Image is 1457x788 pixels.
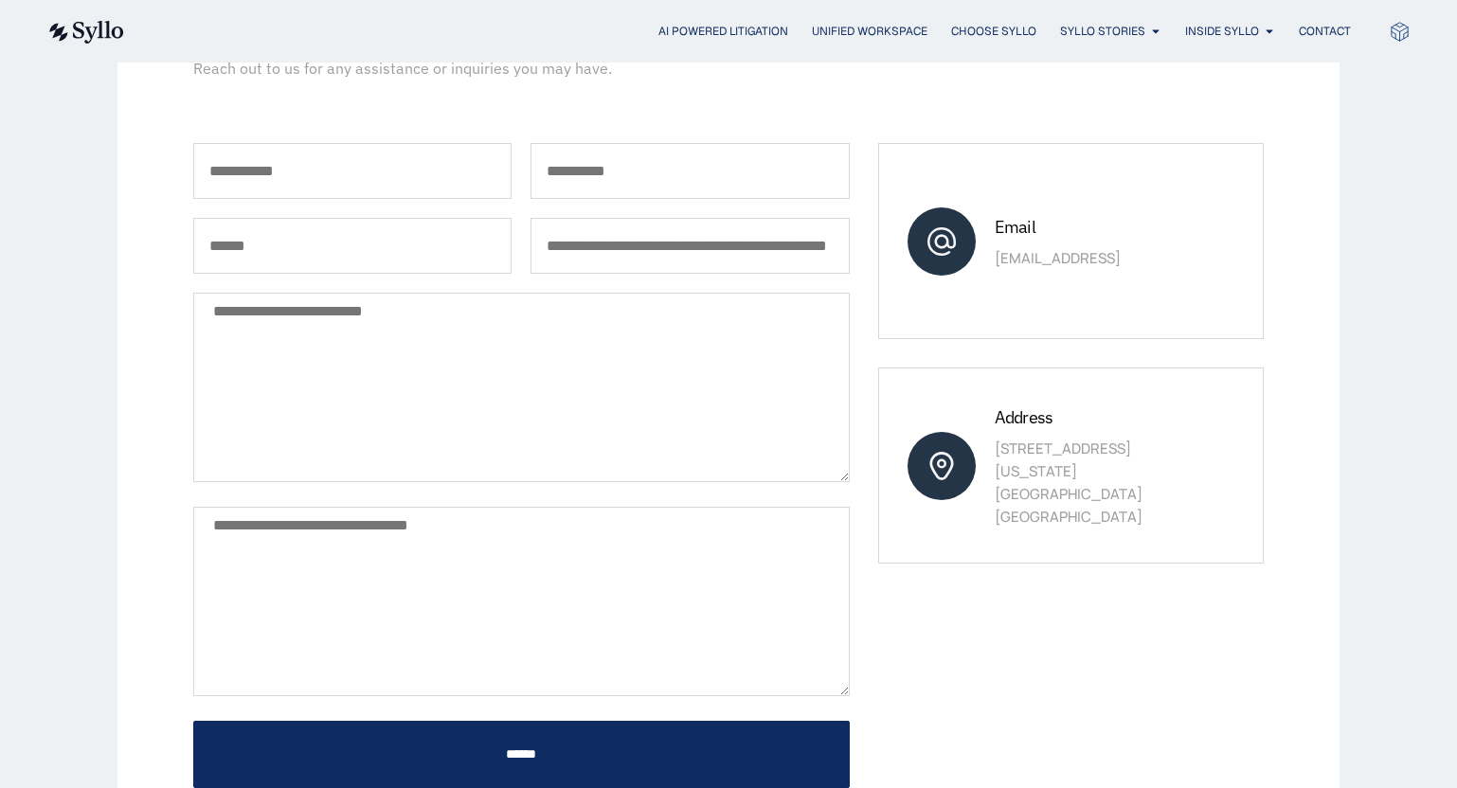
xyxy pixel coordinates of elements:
a: Choose Syllo [951,23,1036,40]
img: syllo [46,21,124,44]
nav: Menu [162,23,1351,41]
a: Contact [1299,23,1351,40]
p: Reach out to us for any assistance or inquiries you may have. [193,57,882,80]
span: Address [995,406,1053,428]
p: [EMAIL_ADDRESS] [995,247,1204,270]
p: [STREET_ADDRESS] [US_STATE][GEOGRAPHIC_DATA] [GEOGRAPHIC_DATA] [995,438,1204,528]
span: Email [995,216,1035,238]
a: Unified Workspace [812,23,927,40]
div: Menu Toggle [162,23,1351,41]
a: Inside Syllo [1185,23,1259,40]
a: AI Powered Litigation [658,23,788,40]
a: Syllo Stories [1060,23,1145,40]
